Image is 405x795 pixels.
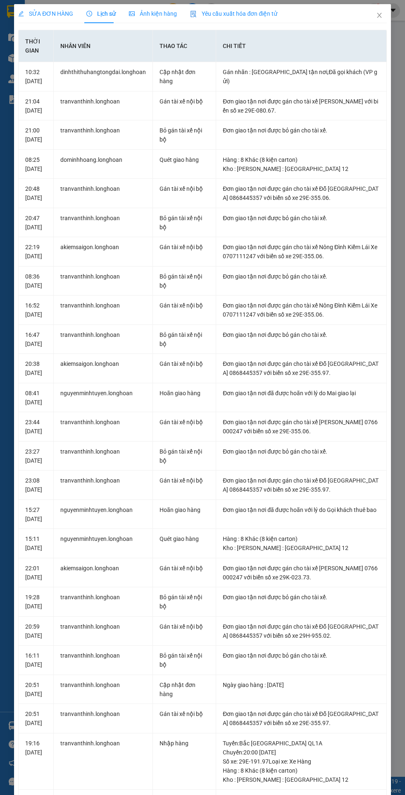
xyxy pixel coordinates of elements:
[223,775,380,784] div: Kho : [PERSON_NAME] : [GEOGRAPHIC_DATA] 12
[25,739,47,757] div: 19:16 [DATE]
[19,30,54,62] th: Thời gian
[25,534,47,552] div: 15:11 [DATE]
[25,330,47,348] div: 16:47 [DATE]
[160,389,209,398] div: Hoãn giao hàng
[160,709,209,718] div: Gán tài xế nội bộ
[368,4,391,27] button: Close
[160,593,209,611] div: Bỏ gán tài xế nội bộ
[54,120,153,150] td: tranvanthinh.longhoan
[54,91,153,121] td: tranvanthinh.longhoan
[223,301,380,319] div: Đơn giao tận nơi được gán cho tài xế Nông Đình Kiểm Lái Xe 0707111247 với biển số xe 29E-355.06.
[223,389,380,398] div: Đơn giao tận nơi đã được hoãn với lý do Mai giao lại
[86,10,116,17] span: Lịch sử
[223,155,380,164] div: Hàng : 8 Khác (8 kiện carton)
[25,418,47,436] div: 23:44 [DATE]
[223,534,380,543] div: Hàng : 8 Khác (8 kiện carton)
[223,272,380,281] div: Đơn giao tận nơi được bỏ gán cho tài xế.
[160,330,209,348] div: Bỏ gán tài xế nội bộ
[54,500,153,529] td: nguyenminhtuyen.longhoan
[54,179,153,208] td: tranvanthinh.longhoan
[129,11,135,17] span: picture
[54,62,153,91] td: dinhthithuhangtongdai.longhoan
[223,447,380,456] div: Đơn giao tận nơi được bỏ gán cho tài xế.
[223,651,380,660] div: Đơn giao tận nơi được bỏ gán cho tài xế.
[54,675,153,704] td: tranvanthinh.longhoan
[223,593,380,602] div: Đơn giao tận nơi được bỏ gán cho tài xế.
[25,505,47,524] div: 15:27 [DATE]
[25,272,47,290] div: 08:36 [DATE]
[25,476,47,494] div: 23:08 [DATE]
[223,164,380,173] div: Kho : [PERSON_NAME] : [GEOGRAPHIC_DATA] 12
[223,359,380,377] div: Đơn giao tận nơi được gán cho tài xế Đỗ [GEOGRAPHIC_DATA] 0868445357 với biển số xe 29E-355.97.
[223,184,380,202] div: Đơn giao tận nơi được gán cho tài xế Đỗ [GEOGRAPHIC_DATA] 0868445357 với biển số xe 29E-355.06.
[223,543,380,552] div: Kho : [PERSON_NAME] : [GEOGRAPHIC_DATA] 12
[223,709,380,728] div: Đơn giao tận nơi được gán cho tài xế Đỗ [GEOGRAPHIC_DATA] 0868445357 với biển số xe 29E-355.97.
[160,184,209,193] div: Gán tài xế nội bộ
[160,126,209,144] div: Bỏ gán tài xế nội bộ
[160,301,209,310] div: Gán tài xế nội bộ
[160,476,209,485] div: Gán tài xế nội bộ
[18,11,24,17] span: edit
[153,30,216,62] th: Thao tác
[25,155,47,173] div: 08:25 [DATE]
[223,243,380,261] div: Đơn giao tận nơi được gán cho tài xế Nông Đình Kiểm Lái Xe 0707111247 với biển số xe 29E-355.06.
[54,354,153,383] td: akiemsaigon.longhoan
[54,704,153,733] td: tranvanthinh.longhoan
[129,10,177,17] span: Ảnh kiện hàng
[54,325,153,354] td: tranvanthinh.longhoan
[223,766,380,775] div: Hàng : 8 Khác (8 kiện carton)
[160,622,209,631] div: Gán tài xế nội bộ
[223,476,380,494] div: Đơn giao tận nơi được gán cho tài xế Đỗ [GEOGRAPHIC_DATA] 0868445357 với biển số xe 29E-355.97.
[25,359,47,377] div: 20:38 [DATE]
[54,733,153,790] td: tranvanthinh.longhoan
[160,447,209,465] div: Bỏ gán tài xế nội bộ
[160,97,209,106] div: Gán tài xế nội bộ
[25,126,47,144] div: 21:00 [DATE]
[160,155,209,164] div: Quét giao hàng
[25,243,47,261] div: 22:19 [DATE]
[160,418,209,427] div: Gán tài xế nội bộ
[376,12,383,19] span: close
[54,295,153,325] td: tranvanthinh.longhoan
[54,529,153,558] td: nguyenminhtuyen.longhoan
[190,10,277,17] span: Yêu cầu xuất hóa đơn điện tử
[25,301,47,319] div: 16:52 [DATE]
[25,97,47,115] div: 21:04 [DATE]
[160,272,209,290] div: Bỏ gán tài xế nội bộ
[223,564,380,582] div: Đơn giao tận nơi được gán cho tài xế [PERSON_NAME] 0766000247 với biển số xe 29K-023.73.
[160,67,209,86] div: Cập nhật đơn hàng
[54,208,153,238] td: tranvanthinh.longhoan
[160,651,209,669] div: Bỏ gán tài xế nội bộ
[223,330,380,339] div: Đơn giao tận nơi được bỏ gán cho tài xế.
[160,739,209,748] div: Nhập hàng
[25,709,47,728] div: 20:51 [DATE]
[223,67,380,86] div: Gán nhãn : [GEOGRAPHIC_DATA] tận nơi,Đã gọi khách (VP gửi)
[25,651,47,669] div: 16:11 [DATE]
[223,622,380,640] div: Đơn giao tận nơi được gán cho tài xế Đỗ [GEOGRAPHIC_DATA] 0868445357 với biển số xe 29H-955.02.
[25,622,47,640] div: 20:59 [DATE]
[54,646,153,675] td: tranvanthinh.longhoan
[25,680,47,699] div: 20:51 [DATE]
[54,471,153,500] td: tranvanthinh.longhoan
[86,11,92,17] span: clock-circle
[216,30,387,62] th: Chi tiết
[160,243,209,252] div: Gán tài xế nội bộ
[54,412,153,442] td: tranvanthinh.longhoan
[25,593,47,611] div: 19:28 [DATE]
[25,389,47,407] div: 08:41 [DATE]
[160,505,209,514] div: Hoãn giao hàng
[54,587,153,617] td: tranvanthinh.longhoan
[160,680,209,699] div: Cập nhật đơn hàng
[54,442,153,471] td: tranvanthinh.longhoan
[223,505,380,514] div: Đơn giao tận nơi đã được hoãn với lý do Gọi khách thuê bao
[160,564,209,573] div: Gán tài xế nội bộ
[223,214,380,223] div: Đơn giao tận nơi được bỏ gán cho tài xế.
[54,617,153,646] td: tranvanthinh.longhoan
[54,237,153,267] td: akiemsaigon.longhoan
[25,447,47,465] div: 23:27 [DATE]
[223,97,380,115] div: Đơn giao tận nơi được gán cho tài xế [PERSON_NAME] với biển số xe 29E-080.67.
[223,418,380,436] div: Đơn giao tận nơi được gán cho tài xế [PERSON_NAME] 0766000247 với biển số xe 29E-355.06.
[54,30,153,62] th: Nhân viên
[25,184,47,202] div: 20:48 [DATE]
[223,680,380,689] div: Ngày giao hàng : [DATE]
